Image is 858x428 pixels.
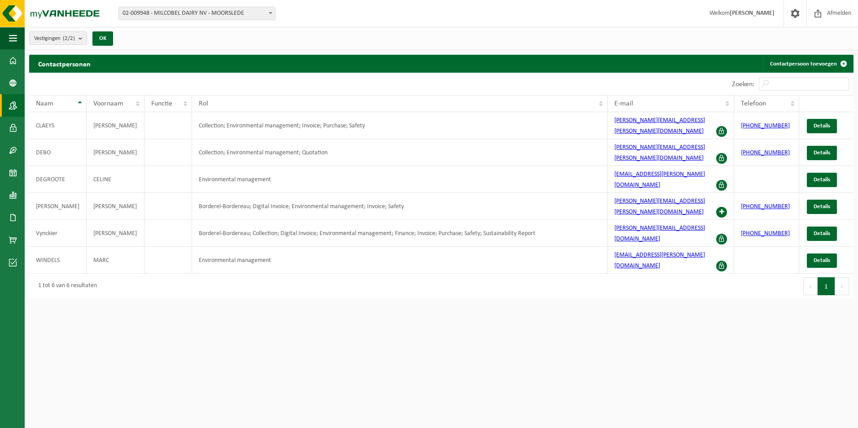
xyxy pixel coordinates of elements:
[614,171,705,188] a: [EMAIL_ADDRESS][PERSON_NAME][DOMAIN_NAME]
[814,258,830,263] span: Details
[814,204,830,210] span: Details
[807,253,837,268] a: Details
[807,227,837,241] a: Details
[763,55,853,73] a: Contactpersoon toevoegen
[192,247,608,274] td: Environmental management
[87,220,144,247] td: [PERSON_NAME]
[732,81,754,88] label: Zoeken:
[192,139,608,166] td: Collection; Environmental management; Quotation
[87,193,144,220] td: [PERSON_NAME]
[803,277,818,295] button: Previous
[29,220,87,247] td: Vynckier
[36,100,53,107] span: Naam
[741,100,766,107] span: Telefoon
[814,231,830,236] span: Details
[29,193,87,220] td: [PERSON_NAME]
[87,166,144,193] td: CELINE
[614,198,705,215] a: [PERSON_NAME][EMAIL_ADDRESS][PERSON_NAME][DOMAIN_NAME]
[835,277,849,295] button: Next
[118,7,276,20] span: 02-009948 - MILCOBEL DAIRY NV - MOORSLEDE
[192,112,608,139] td: Collection; Environmental management; Invoice; Purchase; Safety
[92,31,113,46] button: OK
[814,150,830,156] span: Details
[614,252,705,269] a: [EMAIL_ADDRESS][PERSON_NAME][DOMAIN_NAME]
[29,139,87,166] td: DEBO
[87,139,144,166] td: [PERSON_NAME]
[151,100,172,107] span: Functie
[730,10,775,17] strong: [PERSON_NAME]
[741,122,790,129] a: [PHONE_NUMBER]
[29,31,87,45] button: Vestigingen(2/2)
[29,247,87,274] td: WINDELS
[741,203,790,210] a: [PHONE_NUMBER]
[119,7,275,20] span: 02-009948 - MILCOBEL DAIRY NV - MOORSLEDE
[192,166,608,193] td: Environmental management
[192,193,608,220] td: Borderel-Bordereau; Digital Invoice; Environmental management; Invoice; Safety
[807,173,837,187] a: Details
[87,247,144,274] td: MARC
[807,119,837,133] a: Details
[87,112,144,139] td: [PERSON_NAME]
[29,166,87,193] td: DEGROOTE
[29,55,100,72] h2: Contactpersonen
[34,32,75,45] span: Vestigingen
[614,225,705,242] a: [PERSON_NAME][EMAIL_ADDRESS][DOMAIN_NAME]
[814,123,830,129] span: Details
[614,144,705,162] a: [PERSON_NAME][EMAIL_ADDRESS][PERSON_NAME][DOMAIN_NAME]
[614,117,705,135] a: [PERSON_NAME][EMAIL_ADDRESS][PERSON_NAME][DOMAIN_NAME]
[807,200,837,214] a: Details
[818,277,835,295] button: 1
[614,100,633,107] span: E-mail
[63,35,75,41] count: (2/2)
[741,149,790,156] a: [PHONE_NUMBER]
[29,112,87,139] td: CLAEYS
[814,177,830,183] span: Details
[34,278,97,294] div: 1 tot 6 van 6 resultaten
[93,100,123,107] span: Voornaam
[807,146,837,160] a: Details
[199,100,208,107] span: Rol
[741,230,790,237] a: [PHONE_NUMBER]
[192,220,608,247] td: Borderel-Bordereau; Collection; Digital Invoice; Environmental management; Finance; Invoice; Purc...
